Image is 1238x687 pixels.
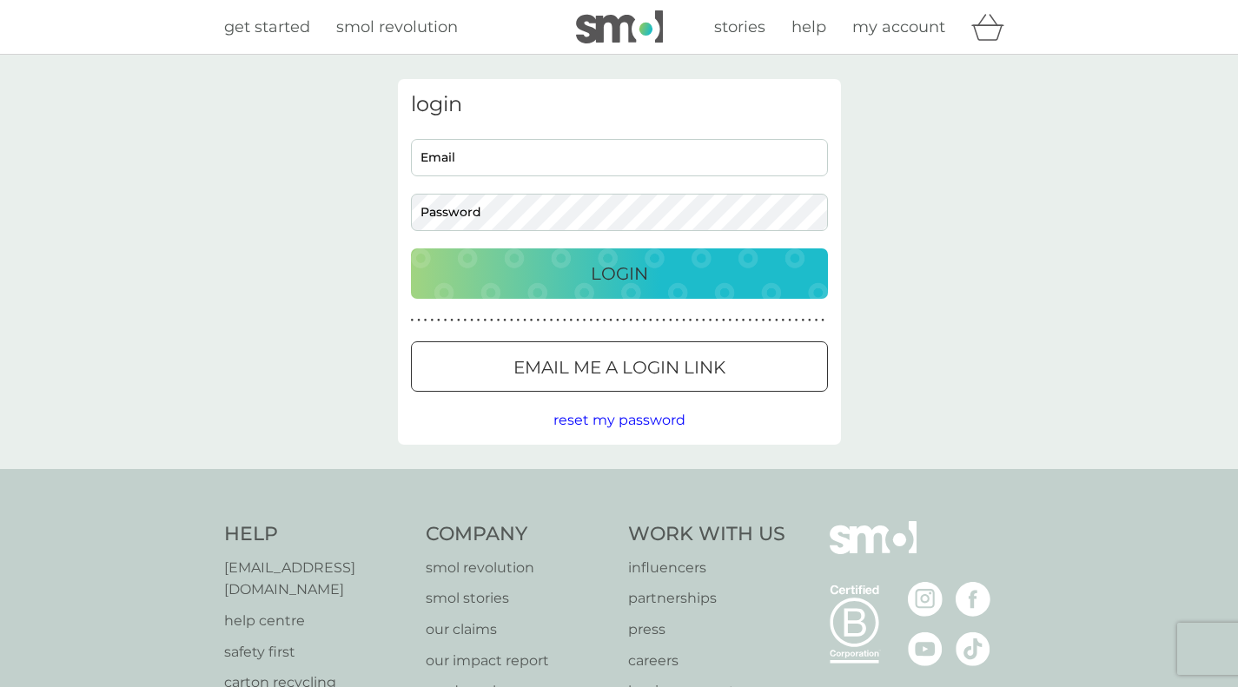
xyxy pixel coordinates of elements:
p: ● [795,316,798,325]
p: ● [636,316,639,325]
p: ● [709,316,712,325]
img: visit the smol Youtube page [908,631,943,666]
p: ● [464,316,467,325]
p: ● [762,316,765,325]
a: my account [852,15,945,40]
h4: Help [224,521,409,548]
p: ● [623,316,626,325]
p: ● [589,316,593,325]
p: ● [517,316,520,325]
p: ● [821,316,824,325]
a: influencers [628,557,785,579]
img: smol [830,521,917,580]
p: ● [490,316,493,325]
p: ● [801,316,804,325]
h4: Company [426,521,611,548]
div: basket [971,10,1015,44]
span: my account [852,17,945,36]
p: ● [682,316,685,325]
p: ● [450,316,453,325]
h3: login [411,92,828,117]
p: ● [808,316,811,325]
p: ● [576,316,579,325]
span: get started [224,17,310,36]
p: ● [656,316,659,325]
a: [EMAIL_ADDRESS][DOMAIN_NAME] [224,557,409,601]
a: careers [628,650,785,672]
a: safety first [224,641,409,664]
a: smol revolution [426,557,611,579]
p: ● [470,316,473,325]
p: ● [669,316,672,325]
p: Email me a login link [513,353,725,381]
p: ● [503,316,506,325]
img: smol [576,10,663,43]
p: ● [457,316,460,325]
a: smol stories [426,587,611,610]
p: ● [424,316,427,325]
p: ● [689,316,692,325]
p: ● [676,316,679,325]
p: ● [583,316,586,325]
p: ● [742,316,745,325]
p: ● [510,316,513,325]
a: get started [224,15,310,40]
p: ● [775,316,778,325]
a: press [628,618,785,641]
p: ● [642,316,645,325]
a: smol revolution [336,15,458,40]
p: ● [530,316,533,325]
p: ● [523,316,526,325]
p: ● [563,316,566,325]
p: ● [616,316,619,325]
p: ● [715,316,718,325]
p: ● [596,316,599,325]
p: ● [702,316,705,325]
span: help [791,17,826,36]
span: stories [714,17,765,36]
p: ● [444,316,447,325]
p: ● [748,316,751,325]
button: Email me a login link [411,341,828,392]
p: ● [570,316,573,325]
a: partnerships [628,587,785,610]
p: ● [788,316,791,325]
a: our impact report [426,650,611,672]
p: ● [609,316,612,325]
p: ● [430,316,434,325]
span: smol revolution [336,17,458,36]
p: ● [477,316,480,325]
p: ● [782,316,785,325]
p: ● [417,316,420,325]
p: ● [556,316,559,325]
a: stories [714,15,765,40]
p: ● [483,316,487,325]
p: ● [662,316,665,325]
p: ● [768,316,771,325]
p: Login [591,260,648,287]
p: ● [649,316,652,325]
p: ● [603,316,606,325]
a: help [791,15,826,40]
img: visit the smol Instagram page [908,582,943,617]
a: help centre [224,610,409,632]
a: our claims [426,618,611,641]
p: ● [543,316,546,325]
p: ● [411,316,414,325]
button: reset my password [553,409,685,432]
p: ● [729,316,732,325]
p: ● [497,316,500,325]
button: Login [411,248,828,299]
p: ● [755,316,758,325]
h4: Work With Us [628,521,785,548]
p: ● [437,316,440,325]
